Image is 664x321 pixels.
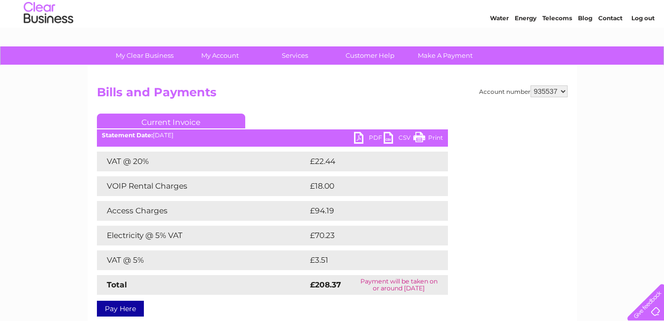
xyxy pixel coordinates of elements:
a: Pay Here [97,301,144,317]
td: Electricity @ 5% VAT [97,226,308,245]
td: £94.19 [308,201,428,221]
td: Payment will be taken on or around [DATE] [350,275,447,295]
a: 0333 014 3131 [478,5,546,17]
td: £22.44 [308,152,428,171]
h2: Bills and Payments [97,85,568,104]
a: Energy [515,42,536,49]
img: logo.png [23,26,74,56]
a: Current Invoice [97,114,245,128]
a: My Clear Business [104,46,185,65]
td: VAT @ 20% [97,152,308,171]
div: Account number [479,85,568,97]
td: £3.51 [308,250,423,270]
td: £70.23 [308,226,428,245]
strong: £208.37 [310,280,341,289]
b: Statement Date: [102,131,153,139]
td: VAT @ 5% [97,250,308,270]
a: My Account [179,46,261,65]
a: Water [490,42,509,49]
a: Log out [631,42,655,49]
a: Make A Payment [404,46,486,65]
a: PDF [354,132,384,146]
a: Blog [578,42,592,49]
div: [DATE] [97,132,448,139]
a: Contact [598,42,622,49]
td: £18.00 [308,176,428,196]
td: Access Charges [97,201,308,221]
a: Print [413,132,443,146]
td: VOIP Rental Charges [97,176,308,196]
a: Telecoms [542,42,572,49]
a: CSV [384,132,413,146]
strong: Total [107,280,127,289]
a: Customer Help [329,46,411,65]
a: Services [254,46,336,65]
div: Clear Business is a trading name of Verastar Limited (registered in [GEOGRAPHIC_DATA] No. 3667643... [99,5,566,48]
